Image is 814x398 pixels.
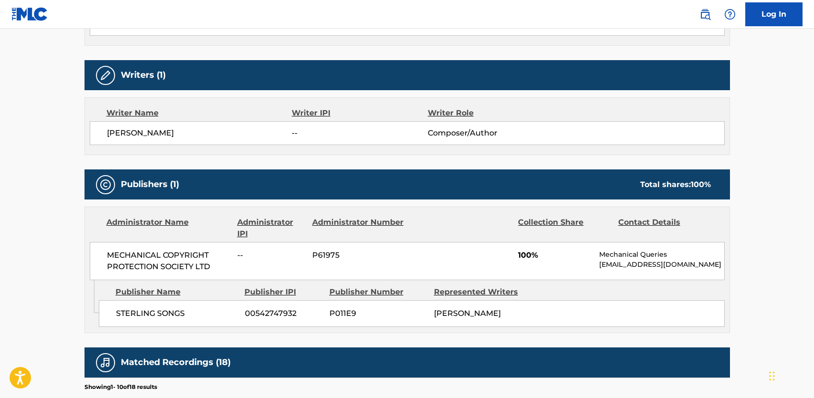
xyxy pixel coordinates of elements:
a: Log In [745,2,803,26]
div: Drag [769,362,775,390]
img: Matched Recordings [100,357,111,368]
div: Publisher Name [116,286,237,298]
span: P61975 [312,250,405,261]
p: Showing 1 - 10 of 18 results [85,383,157,391]
div: Help [720,5,740,24]
img: MLC Logo [11,7,48,21]
p: Mechanical Queries [599,250,724,260]
div: Total shares: [640,179,711,190]
span: P011E9 [329,308,427,319]
img: Publishers [100,179,111,190]
h5: Writers (1) [121,70,166,81]
div: Writer IPI [292,107,428,119]
span: 00542747932 [245,308,322,319]
p: [EMAIL_ADDRESS][DOMAIN_NAME] [599,260,724,270]
div: Represented Writers [434,286,531,298]
span: 100 % [691,180,711,189]
span: -- [237,250,305,261]
div: Administrator IPI [237,217,305,240]
div: Administrator Name [106,217,230,240]
span: -- [292,127,427,139]
span: [PERSON_NAME] [107,127,292,139]
span: MECHANICAL COPYRIGHT PROTECTION SOCIETY LTD [107,250,231,272]
div: Publisher Number [329,286,427,298]
img: help [724,9,736,20]
span: Composer/Author [428,127,551,139]
div: Publisher IPI [244,286,322,298]
div: Writer Name [106,107,292,119]
img: search [699,9,711,20]
h5: Publishers (1) [121,179,179,190]
h5: Matched Recordings (18) [121,357,231,368]
span: STERLING SONGS [116,308,238,319]
div: Administrator Number [312,217,405,240]
iframe: Chat Widget [766,352,814,398]
span: 100% [518,250,592,261]
div: Collection Share [518,217,611,240]
div: Contact Details [618,217,711,240]
img: Writers [100,70,111,81]
div: Writer Role [428,107,551,119]
a: Public Search [696,5,715,24]
span: [PERSON_NAME] [434,309,501,318]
